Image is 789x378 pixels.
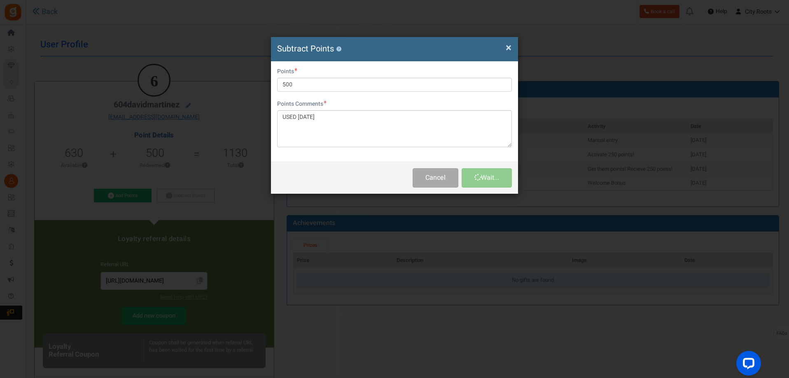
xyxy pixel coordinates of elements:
label: Points Comments [277,100,327,108]
button: Cancel [413,168,458,188]
label: Points [277,67,297,76]
span: × [506,40,511,56]
h4: Subtract Points [277,43,512,55]
button: ? [336,46,341,52]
